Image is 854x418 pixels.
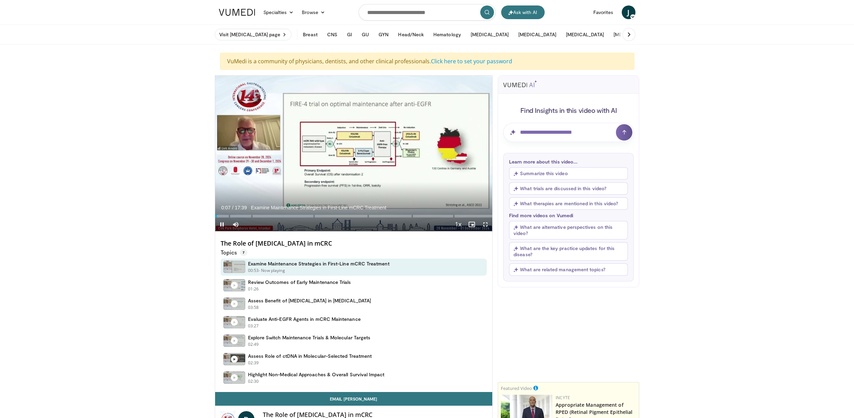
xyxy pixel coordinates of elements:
[215,392,493,406] a: Email [PERSON_NAME]
[503,106,634,115] h4: Find Insights in this video with AI
[323,28,342,41] button: CNS
[248,341,259,348] p: 02:49
[622,5,635,19] a: J
[509,221,628,239] button: What are alternative perspectives on this video?
[374,28,393,41] button: GYN
[343,28,356,41] button: GI
[501,5,545,19] button: Ask with AI
[235,205,247,210] span: 17:39
[248,279,351,285] h4: Review Outcomes of Early Maintenance Trials
[248,360,259,366] p: 02:39
[562,28,608,41] button: [MEDICAL_DATA]
[240,249,247,256] span: 7
[220,53,634,70] div: VuMedi is a community of physicians, dentists, and other clinical professionals.
[501,385,532,391] small: Featured Video
[431,57,512,65] a: Click here to set your password
[229,218,243,231] button: Mute
[259,267,285,274] p: - Now playing
[359,4,496,21] input: Search topics, interventions
[259,5,298,19] a: Specialties
[509,159,628,165] p: Learn more about this video...
[215,215,493,218] div: Progress Bar
[299,28,321,41] button: Breast
[248,261,389,267] h4: Examine Maintenance Strategies in First-Line mCRC Treatment
[248,267,259,274] p: 00:53
[221,249,247,256] p: Topics
[394,28,428,41] button: Head/Neck
[589,5,618,19] a: Favorites
[503,123,634,142] input: Question for AI
[509,242,628,261] button: What are the key practice updates for this disease?
[509,263,628,276] button: What are related management topics?
[509,182,628,195] button: What trials are discussed in this video?
[248,353,372,359] h4: Assess Role of ctDNA in Molecular-Selected Treatment
[509,212,628,218] p: Find more videos on Vumedi
[609,28,656,41] button: [MEDICAL_DATA]
[509,167,628,180] button: Summarize this video
[248,304,259,311] p: 03:58
[248,286,259,292] p: 01:26
[215,218,229,231] button: Pause
[221,240,487,247] h4: The Role of [MEDICAL_DATA] in mCRC
[251,205,386,211] span: Examine Maintenance Strategies in First-Line mCRC Treatment
[221,205,231,210] span: 0:07
[451,218,465,231] button: Playback Rate
[248,298,371,304] h4: Assess Benefit of [MEDICAL_DATA] in [MEDICAL_DATA]
[509,197,628,210] button: What therapies are mentioned in this video?
[358,28,373,41] button: GU
[248,316,361,322] h4: Evaluate Anti-EGFR Agents in mCRC Maintenance
[215,76,493,232] video-js: Video Player
[215,29,292,40] a: Visit [MEDICAL_DATA] page
[479,218,492,231] button: Fullscreen
[429,28,465,41] button: Hematology
[248,323,259,329] p: 03:27
[517,292,620,378] iframe: Advertisement
[556,395,570,401] a: Incyte
[298,5,329,19] a: Browse
[503,80,537,87] img: vumedi-ai-logo.svg
[248,335,371,341] h4: Explore Switch Maintenance Trials & Molecular Targets
[514,28,560,41] button: [MEDICAL_DATA]
[232,205,234,210] span: /
[467,28,513,41] button: [MEDICAL_DATA]
[248,371,385,378] h4: Highlight Non-Medical Approaches & Overall Survival Impact
[219,9,255,16] img: VuMedi Logo
[465,218,479,231] button: Enable picture-in-picture mode
[248,378,259,384] p: 02:30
